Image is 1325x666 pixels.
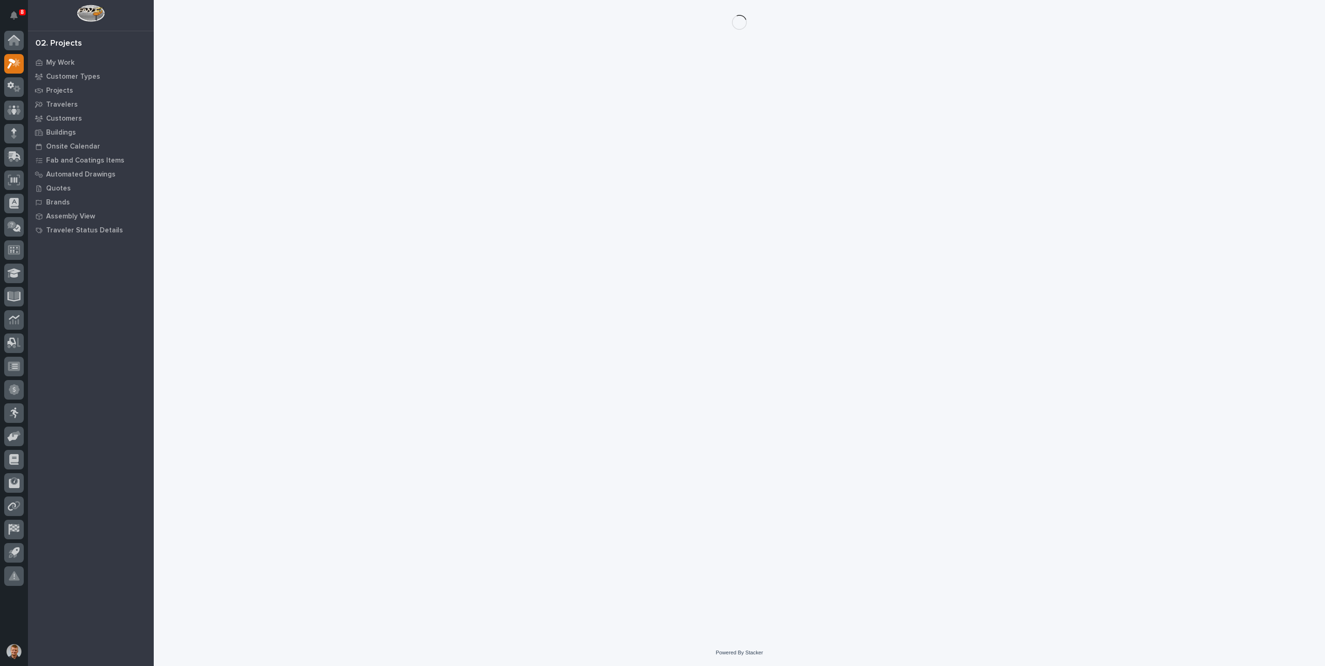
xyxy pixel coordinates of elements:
button: Notifications [4,6,24,25]
div: Notifications8 [12,11,24,26]
a: Quotes [28,181,154,195]
p: Fab and Coatings Items [46,156,124,165]
p: Assembly View [46,212,95,221]
p: Travelers [46,101,78,109]
p: Traveler Status Details [46,226,123,235]
p: Onsite Calendar [46,143,100,151]
p: Customer Types [46,73,100,81]
p: Quotes [46,184,71,193]
a: Travelers [28,97,154,111]
button: users-avatar [4,642,24,661]
p: Brands [46,198,70,207]
a: Brands [28,195,154,209]
a: Traveler Status Details [28,223,154,237]
p: Buildings [46,129,76,137]
a: Onsite Calendar [28,139,154,153]
a: Projects [28,83,154,97]
a: Assembly View [28,209,154,223]
img: Workspace Logo [77,5,104,22]
a: Buildings [28,125,154,139]
p: My Work [46,59,75,67]
p: Customers [46,115,82,123]
a: Customer Types [28,69,154,83]
a: My Work [28,55,154,69]
a: Powered By Stacker [716,650,763,655]
div: 02. Projects [35,39,82,49]
p: Automated Drawings [46,170,116,179]
a: Customers [28,111,154,125]
a: Fab and Coatings Items [28,153,154,167]
p: 8 [20,9,24,15]
p: Projects [46,87,73,95]
a: Automated Drawings [28,167,154,181]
